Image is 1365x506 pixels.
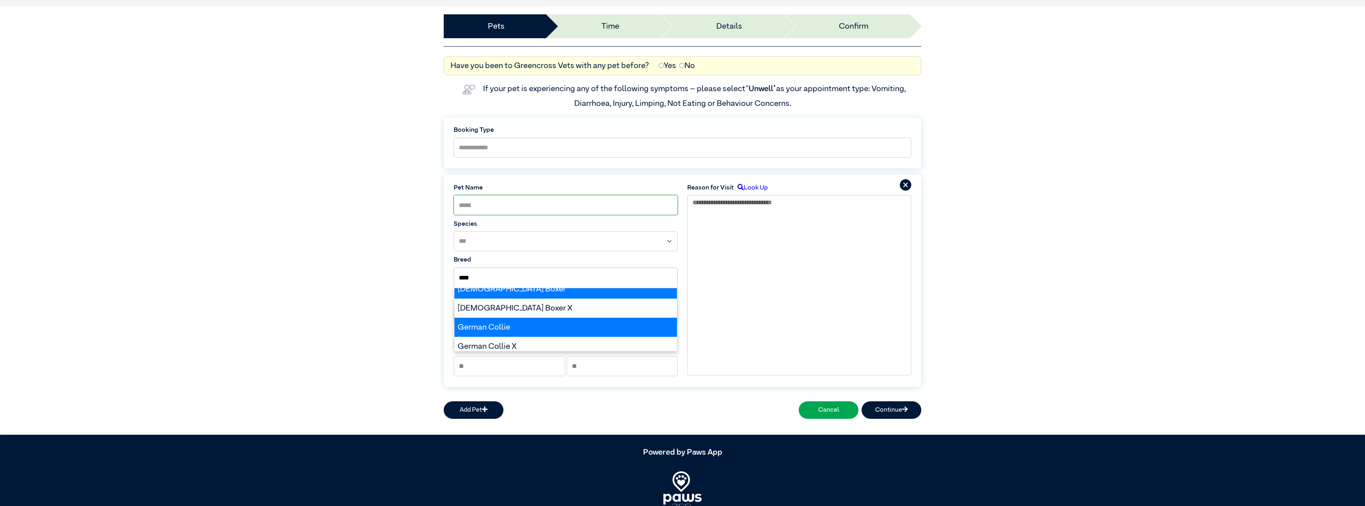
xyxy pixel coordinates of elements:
label: Colour [454,292,678,302]
button: Add Pet [444,401,503,419]
label: Breed [454,255,678,265]
label: Have you been to Greencross Vets with any pet before? [450,60,649,72]
label: Look Up [734,183,768,193]
input: Yes [659,63,664,68]
span: “Unwell” [745,85,776,93]
div: German Collie X [454,337,677,356]
h5: Powered by Paws App [444,447,921,457]
label: Reason for Visit [687,183,734,193]
label: If your pet is experiencing any of the following symptoms – please select as your appointment typ... [483,85,907,107]
div: [DEMOGRAPHIC_DATA] Boxer X [454,299,677,318]
label: Species [454,219,678,229]
button: Continue [862,401,921,419]
div: German Collie [454,318,677,337]
div: [DEMOGRAPHIC_DATA] Boxer [454,279,677,299]
label: No [679,60,695,72]
label: Years [454,344,470,354]
label: Yes [659,60,676,72]
label: Booking Type [454,125,911,135]
label: Pet Name [454,183,678,193]
label: Pet Age [454,328,477,338]
img: vet [459,82,478,98]
a: Pets [488,20,505,32]
button: Cancel [799,401,858,419]
input: No [679,63,684,68]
